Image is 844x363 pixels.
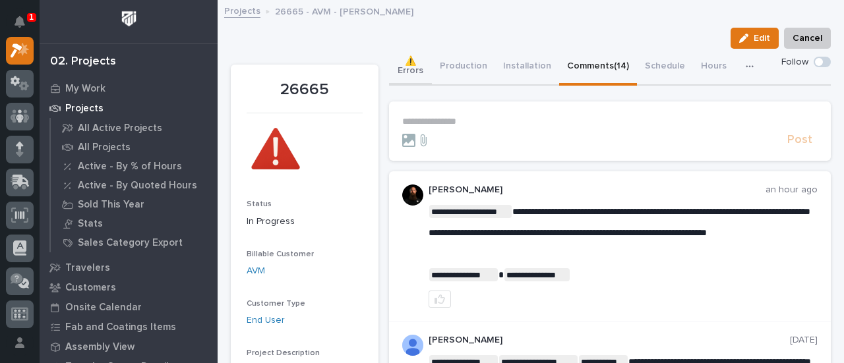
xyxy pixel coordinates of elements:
[693,49,735,86] button: Hours
[117,7,141,31] img: Workspace Logo
[781,57,808,68] p: Follow
[247,121,305,179] img: KvBdthbtTMwk5jngHPJXDKnPGNO9r0oMzh9ERLPjqtA
[247,314,285,327] a: End User
[247,250,314,258] span: Billable Customer
[402,184,423,206] img: zmKUmRVDQjmBLfnAs97p
[429,291,451,308] button: like this post
[78,237,183,249] p: Sales Category Export
[51,176,218,194] a: Active - By Quoted Hours
[40,78,218,98] a: My Work
[65,341,135,353] p: Assembly View
[51,214,218,233] a: Stats
[247,300,305,308] span: Customer Type
[65,321,176,333] p: Fab and Coatings Items
[432,49,495,86] button: Production
[51,195,218,213] a: Sold This Year
[402,335,423,356] img: AOh14GjpcA6ydKGAvwfezp8OhN30Q3_1BHk5lQOeczEvCIoEuGETHm2tT-JUDAHyqffuBe4ae2BInEDZwLlH3tcCd_oYlV_i4...
[78,161,182,173] p: Active - By % of Hours
[29,13,34,22] p: 1
[247,215,363,229] p: In Progress
[790,335,818,346] p: [DATE]
[40,297,218,317] a: Onsite Calendar
[65,302,142,314] p: Onsite Calendar
[495,49,559,86] button: Installation
[51,119,218,137] a: All Active Projects
[766,184,818,196] p: an hour ago
[247,200,272,208] span: Status
[78,123,162,134] p: All Active Projects
[16,16,34,37] div: Notifications1
[6,8,34,36] button: Notifications
[754,32,770,44] span: Edit
[78,142,131,154] p: All Projects
[40,98,218,118] a: Projects
[40,277,218,297] a: Customers
[782,132,818,148] button: Post
[51,157,218,175] a: Active - By % of Hours
[50,55,116,69] div: 02. Projects
[247,349,320,357] span: Project Description
[247,264,265,278] a: AVM
[784,28,831,49] button: Cancel
[65,83,105,95] p: My Work
[51,233,218,252] a: Sales Category Export
[731,28,779,49] button: Edit
[275,3,413,18] p: 26665 - AVM - [PERSON_NAME]
[787,132,812,148] span: Post
[637,49,693,86] button: Schedule
[429,184,766,196] p: [PERSON_NAME]
[40,258,218,277] a: Travelers
[559,49,637,86] button: Comments (14)
[793,30,822,46] span: Cancel
[247,80,363,99] p: 26665
[78,180,197,192] p: Active - By Quoted Hours
[40,317,218,337] a: Fab and Coatings Items
[51,138,218,156] a: All Projects
[78,218,103,230] p: Stats
[40,337,218,356] a: Assembly View
[65,103,104,115] p: Projects
[224,3,260,18] a: Projects
[389,49,433,86] button: ⚠️ Errors
[65,262,110,274] p: Travelers
[429,335,791,346] p: [PERSON_NAME]
[78,199,144,211] p: Sold This Year
[65,282,116,294] p: Customers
